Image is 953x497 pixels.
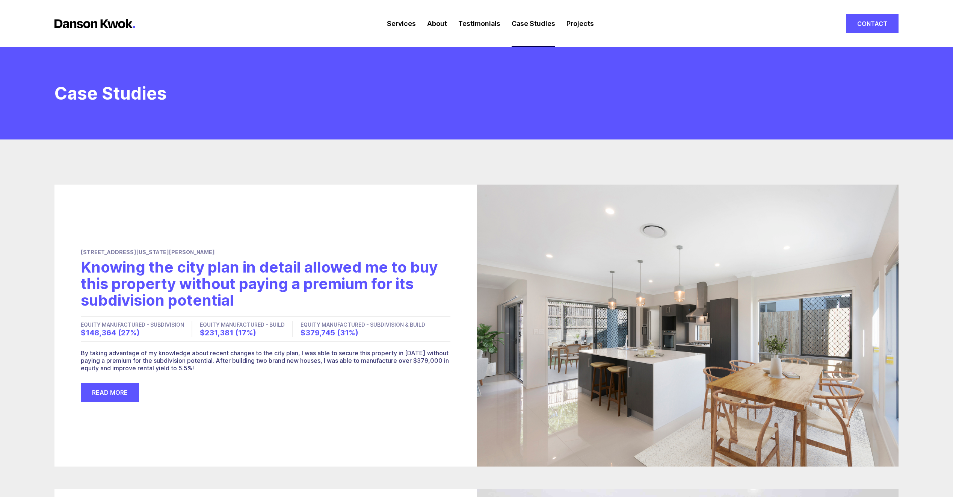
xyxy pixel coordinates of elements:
[200,328,256,337] span: $231,381 (17%)
[301,321,425,328] span: EQUITY MANUFACTURED - SUBDIVISION & BUILD
[301,328,358,337] span: $379,745 (31%)
[54,85,167,102] h1: Case Studies
[81,349,450,372] p: By taking advantage of my knowledge about recent changes to the city plan, I was able to secure t...
[200,321,285,328] span: EQUITY MANUFACTURED - BUILD
[81,321,184,328] span: EQUITY MANUFACTURED - SUBDIVISION
[54,19,135,28] img: logo-horizontal.f5b67f0.svg
[81,249,215,255] span: [STREET_ADDRESS][US_STATE][PERSON_NAME]
[81,328,140,337] span: $148,364 (27%)
[81,383,139,402] a: Read More
[846,14,899,33] a: Contact
[81,259,450,309] h2: Knowing the city plan in detail allowed me to buy this property without paying a premium for its ...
